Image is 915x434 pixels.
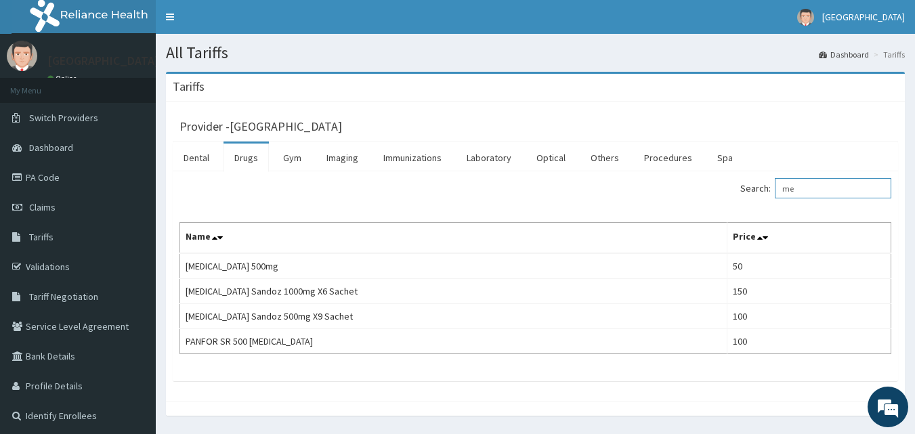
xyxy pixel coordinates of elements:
[180,223,727,254] th: Name
[316,144,369,172] a: Imaging
[706,144,744,172] a: Spa
[727,329,891,354] td: 100
[740,178,891,198] label: Search:
[25,68,55,102] img: d_794563401_company_1708531726252_794563401
[70,76,228,93] div: Chat with us now
[179,121,342,133] h3: Provider - [GEOGRAPHIC_DATA]
[47,74,80,83] a: Online
[727,279,891,304] td: 150
[727,223,891,254] th: Price
[580,144,630,172] a: Others
[180,253,727,279] td: [MEDICAL_DATA] 500mg
[7,41,37,71] img: User Image
[173,81,205,93] h3: Tariffs
[222,7,255,39] div: Minimize live chat window
[29,142,73,154] span: Dashboard
[633,144,703,172] a: Procedures
[29,112,98,124] span: Switch Providers
[29,290,98,303] span: Tariff Negotiation
[7,290,258,337] textarea: Type your message and hit 'Enter'
[456,144,522,172] a: Laboratory
[797,9,814,26] img: User Image
[822,11,905,23] span: [GEOGRAPHIC_DATA]
[272,144,312,172] a: Gym
[79,131,187,267] span: We're online!
[180,304,727,329] td: [MEDICAL_DATA] Sandoz 500mg X9 Sachet
[47,55,159,67] p: [GEOGRAPHIC_DATA]
[727,304,891,329] td: 100
[29,201,56,213] span: Claims
[166,44,905,62] h1: All Tariffs
[29,231,54,243] span: Tariffs
[180,329,727,354] td: PANFOR SR 500 [MEDICAL_DATA]
[727,253,891,279] td: 50
[180,279,727,304] td: [MEDICAL_DATA] Sandoz 1000mg X6 Sachet
[526,144,576,172] a: Optical
[173,144,220,172] a: Dental
[819,49,869,60] a: Dashboard
[373,144,452,172] a: Immunizations
[224,144,269,172] a: Drugs
[870,49,905,60] li: Tariffs
[775,178,891,198] input: Search:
